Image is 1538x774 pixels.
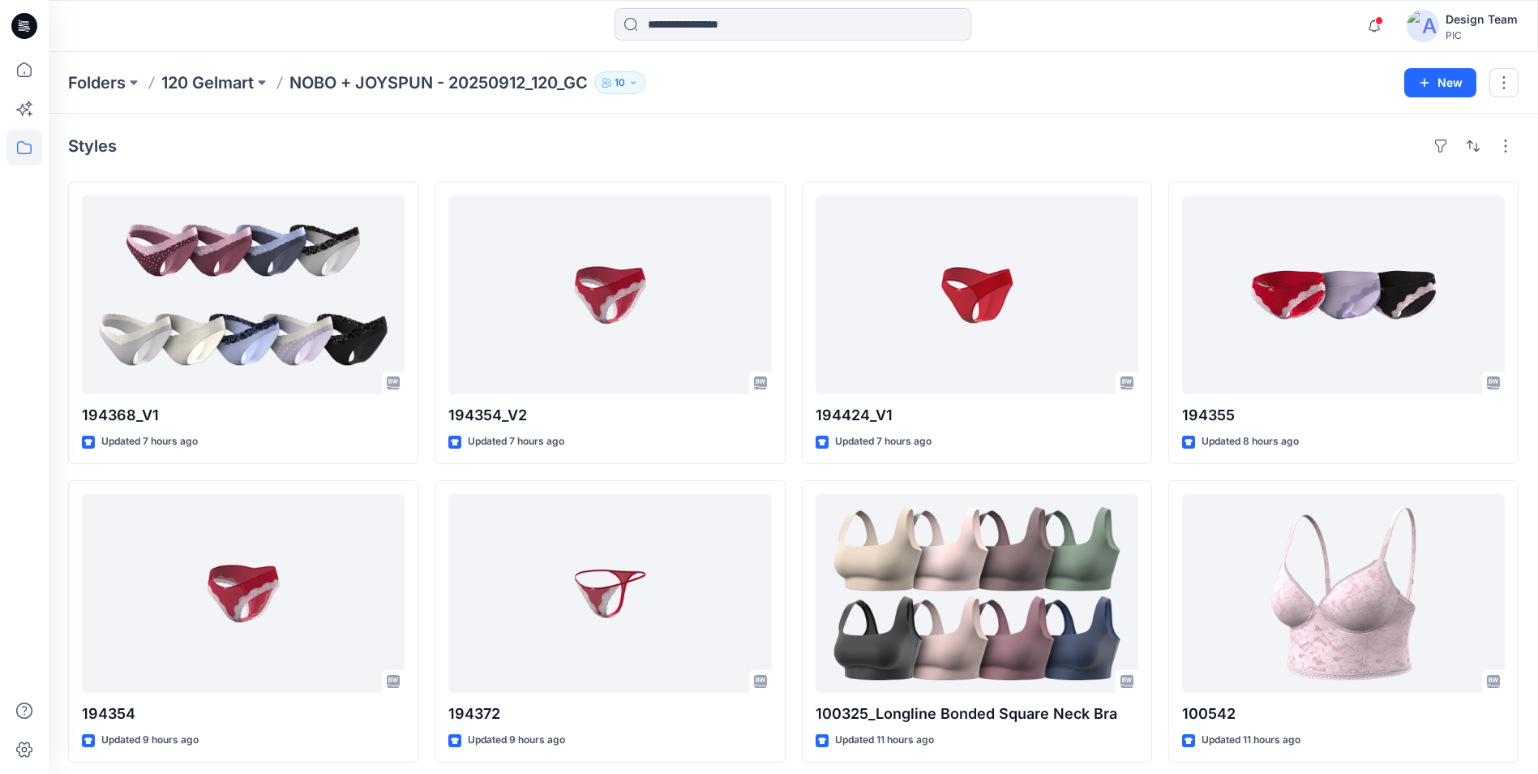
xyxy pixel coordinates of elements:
p: 194368_V1 [82,404,405,427]
p: 194354_V2 [448,404,771,427]
p: NOBO + JOYSPUN - 20250912_120_GC [289,71,588,94]
a: 194354 [82,494,405,693]
h4: Styles [68,136,117,156]
p: Updated 8 hours ago [1202,433,1299,450]
a: Folders [68,71,126,94]
p: 100325_Longline Bonded Square Neck Bra [816,703,1138,725]
p: Updated 7 hours ago [101,433,198,450]
a: 194424_V1 [816,196,1138,394]
a: 100325_Longline Bonded Square Neck Bra [816,494,1138,693]
p: 194372 [448,703,771,725]
a: 194372 [448,494,771,693]
a: 100542 [1182,494,1505,693]
p: Updated 11 hours ago [1202,732,1300,749]
p: Updated 7 hours ago [468,433,564,450]
img: avatar [1407,10,1439,42]
p: 194355 [1182,404,1505,427]
p: Updated 11 hours ago [835,732,934,749]
div: PIC [1446,29,1518,41]
p: 100542 [1182,703,1505,725]
a: 194355 [1182,196,1505,394]
p: Updated 9 hours ago [468,732,565,749]
div: Design Team [1446,10,1518,29]
p: Updated 9 hours ago [101,732,199,749]
a: 194354_V2 [448,196,771,394]
p: 194354 [82,703,405,725]
p: Updated 7 hours ago [835,433,932,450]
a: 120 Gelmart [161,71,254,94]
p: 10 [615,74,625,92]
p: 194424_V1 [816,404,1138,427]
button: 10 [594,71,645,94]
button: New [1404,68,1476,97]
a: 194368_V1 [82,196,405,394]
